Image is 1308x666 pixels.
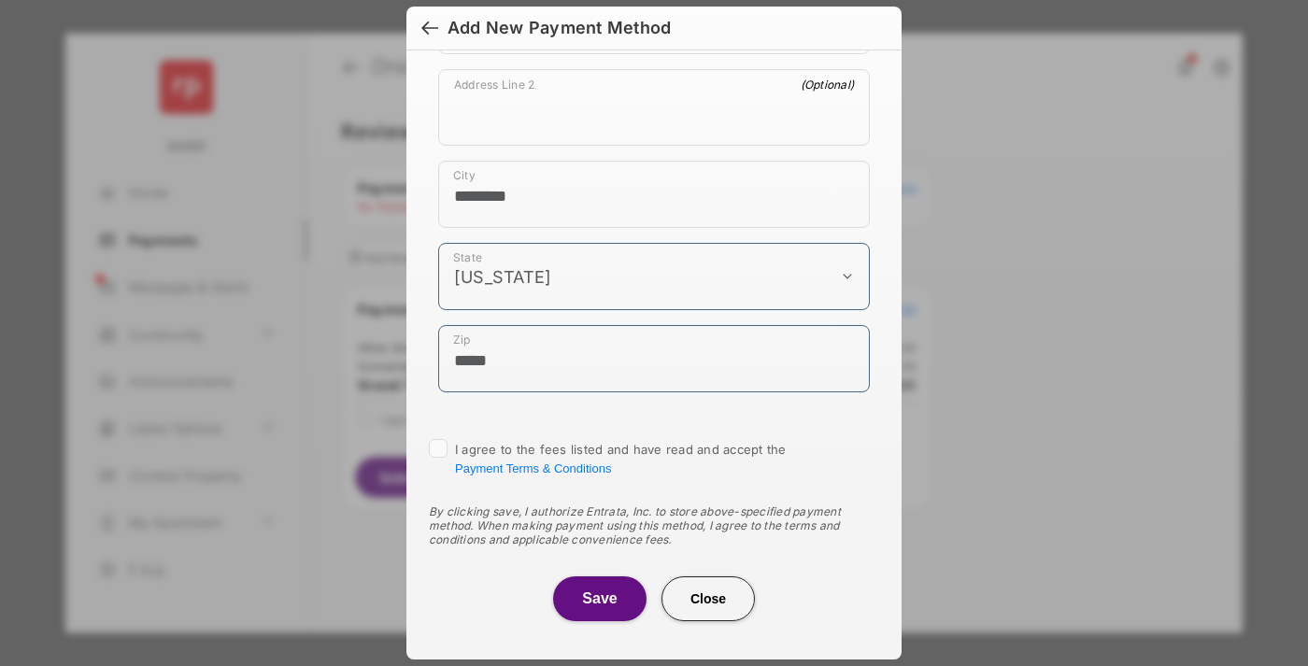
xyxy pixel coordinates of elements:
button: Close [661,576,755,621]
button: I agree to the fees listed and have read and accept the [455,461,611,475]
div: payment_method_screening[postal_addresses][postalCode] [438,325,870,392]
div: Add New Payment Method [448,18,671,38]
div: payment_method_screening[postal_addresses][locality] [438,161,870,228]
button: Save [553,576,647,621]
div: payment_method_screening[postal_addresses][administrativeArea] [438,243,870,310]
span: I agree to the fees listed and have read and accept the [455,442,787,475]
div: payment_method_screening[postal_addresses][addressLine2] [438,69,870,146]
div: By clicking save, I authorize Entrata, Inc. to store above-specified payment method. When making ... [429,504,879,546]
